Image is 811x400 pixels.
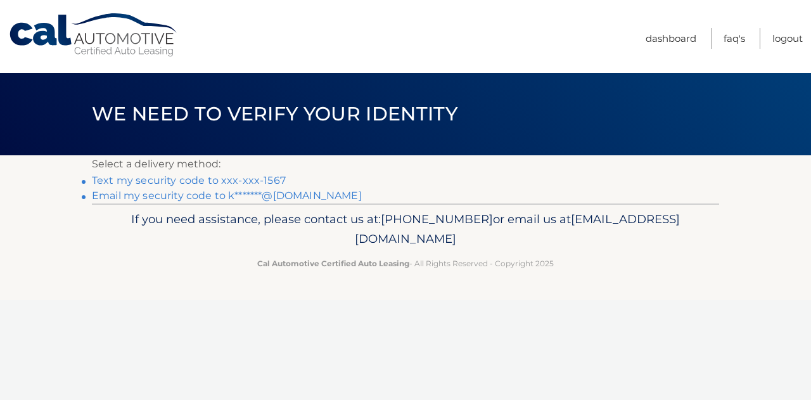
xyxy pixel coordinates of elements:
[646,28,696,49] a: Dashboard
[92,102,457,126] span: We need to verify your identity
[100,209,711,250] p: If you need assistance, please contact us at: or email us at
[381,212,493,226] span: [PHONE_NUMBER]
[724,28,745,49] a: FAQ's
[92,155,719,173] p: Select a delivery method:
[92,174,286,186] a: Text my security code to xxx-xxx-1567
[772,28,803,49] a: Logout
[8,13,179,58] a: Cal Automotive
[100,257,711,270] p: - All Rights Reserved - Copyright 2025
[257,259,409,268] strong: Cal Automotive Certified Auto Leasing
[92,190,362,202] a: Email my security code to k*******@[DOMAIN_NAME]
